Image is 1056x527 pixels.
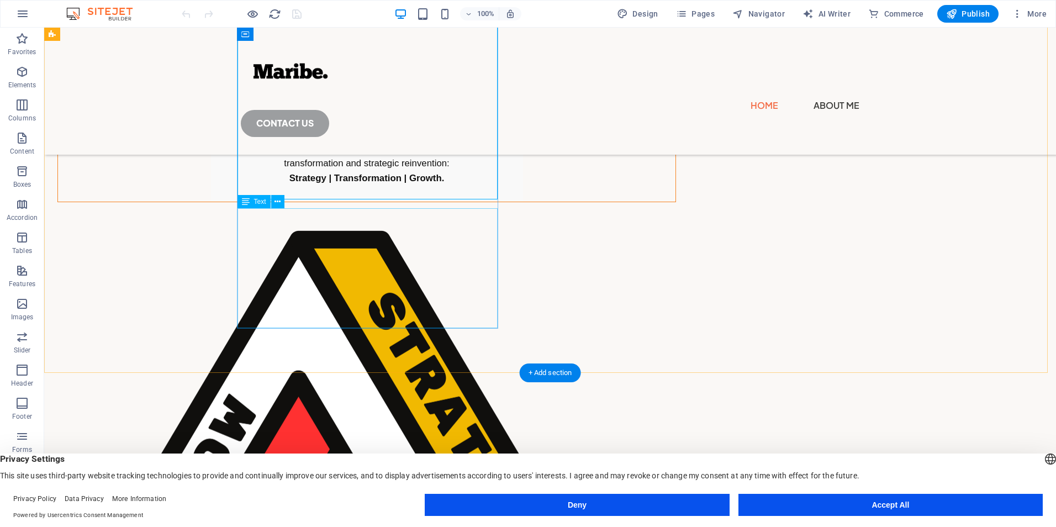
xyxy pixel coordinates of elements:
div: Design (Ctrl+Alt+Y) [613,5,663,23]
p: Header [11,379,33,388]
button: Publish [937,5,999,23]
p: Forms [12,445,32,454]
p: Favorites [8,48,36,56]
button: Click here to leave preview mode and continue editing [246,7,259,20]
h6: 100% [477,7,494,20]
p: Elements [8,81,36,89]
p: Features [9,280,35,288]
span: AI Writer [802,8,851,19]
p: Images [11,313,34,322]
button: Design [613,5,663,23]
span: Publish [946,8,990,19]
span: Text [254,198,266,205]
div: + Add section [520,363,581,382]
img: Editor Logo [64,7,146,20]
p: Columns [8,114,36,123]
button: More [1007,5,1051,23]
i: Reload page [268,8,281,20]
p: Boxes [13,180,31,189]
button: Pages [672,5,719,23]
button: Navigator [728,5,789,23]
span: More [1012,8,1047,19]
p: Footer [12,412,32,421]
span: Navigator [732,8,785,19]
p: Content [10,147,34,156]
p: Accordion [7,213,38,222]
i: On resize automatically adjust zoom level to fit chosen device. [505,9,515,19]
span: Design [617,8,658,19]
button: reload [268,7,281,20]
button: 100% [460,7,499,20]
p: Slider [14,346,31,355]
button: AI Writer [798,5,855,23]
span: Commerce [868,8,924,19]
p: Tables [12,246,32,255]
span: Pages [676,8,715,19]
button: Commerce [864,5,928,23]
